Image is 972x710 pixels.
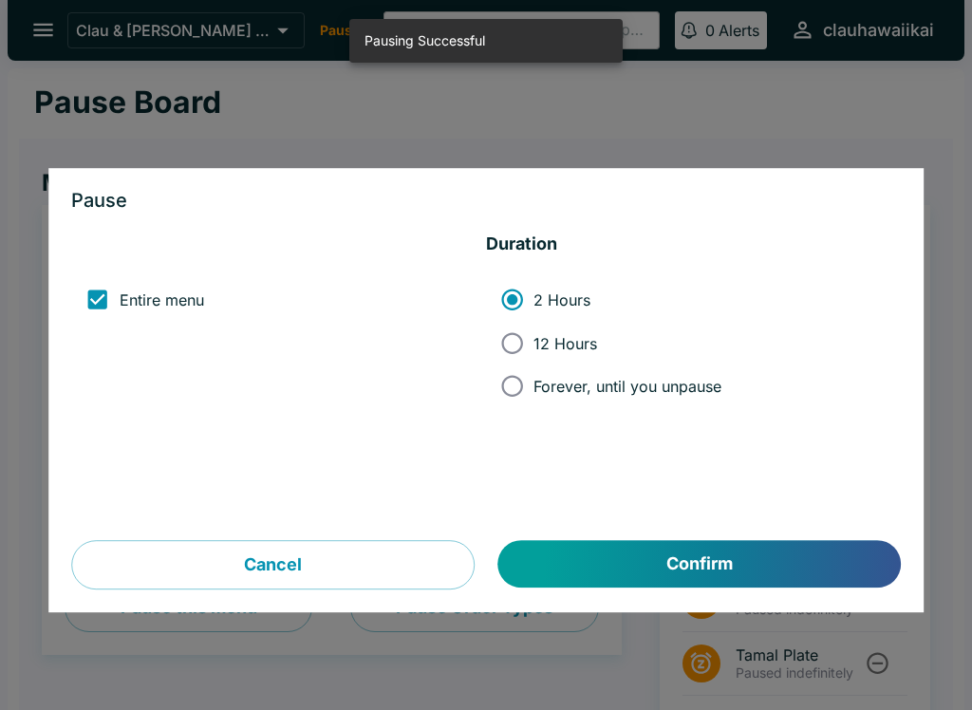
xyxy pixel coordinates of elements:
span: Entire menu [120,290,204,309]
span: 2 Hours [533,290,590,309]
h5: Duration [486,234,901,256]
span: 12 Hours [533,334,597,353]
h3: Pause [71,192,901,211]
div: Pausing Successful [364,25,485,57]
button: Cancel [71,541,475,590]
h5: ‏ [71,234,486,256]
button: Confirm [498,541,901,589]
span: Forever, until you unpause [533,377,721,396]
